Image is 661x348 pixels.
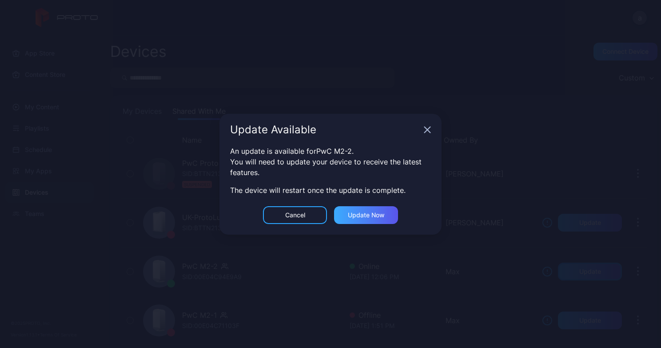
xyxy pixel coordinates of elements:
[285,212,305,219] div: Cancel
[230,146,431,156] div: An update is available for PwC M2-2 .
[334,206,398,224] button: Update now
[230,124,420,135] div: Update Available
[263,206,327,224] button: Cancel
[230,156,431,178] div: You will need to update your device to receive the latest features.
[348,212,385,219] div: Update now
[230,185,431,196] div: The device will restart once the update is complete.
